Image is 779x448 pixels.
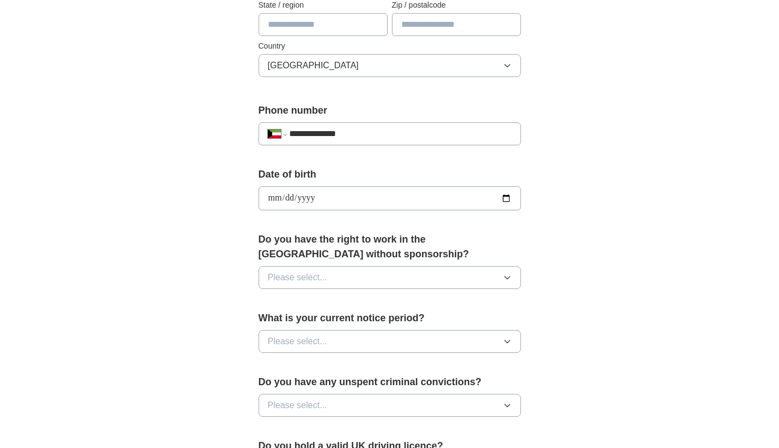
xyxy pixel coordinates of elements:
[268,271,327,284] span: Please select...
[268,399,327,412] span: Please select...
[259,330,521,353] button: Please select...
[259,394,521,417] button: Please select...
[259,375,521,390] label: Do you have any unspent criminal convictions?
[268,335,327,348] span: Please select...
[259,167,521,182] label: Date of birth
[259,40,521,52] label: Country
[259,232,521,262] label: Do you have the right to work in the [GEOGRAPHIC_DATA] without sponsorship?
[268,59,359,72] span: [GEOGRAPHIC_DATA]
[259,266,521,289] button: Please select...
[259,54,521,77] button: [GEOGRAPHIC_DATA]
[259,311,521,326] label: What is your current notice period?
[259,103,521,118] label: Phone number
